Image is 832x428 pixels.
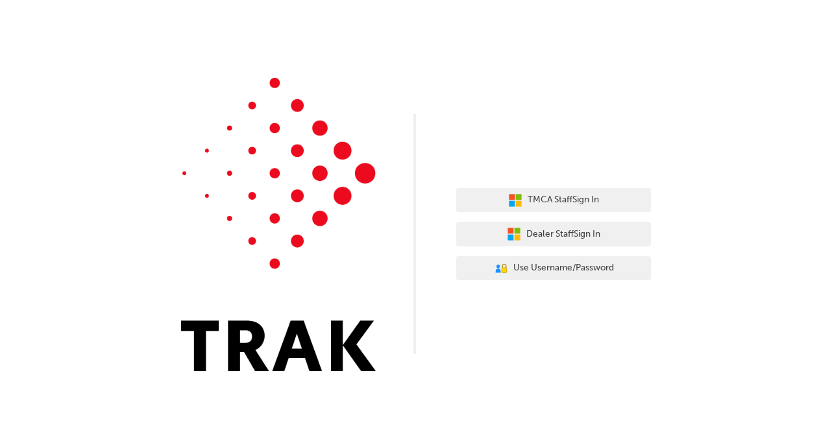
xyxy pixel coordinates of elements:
button: TMCA StaffSign In [456,188,651,213]
button: Dealer StaffSign In [456,222,651,246]
span: Dealer Staff Sign In [526,227,600,242]
span: TMCA Staff Sign In [528,193,599,208]
span: Use Username/Password [513,261,614,276]
img: Trak [181,78,376,371]
button: Use Username/Password [456,256,651,281]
